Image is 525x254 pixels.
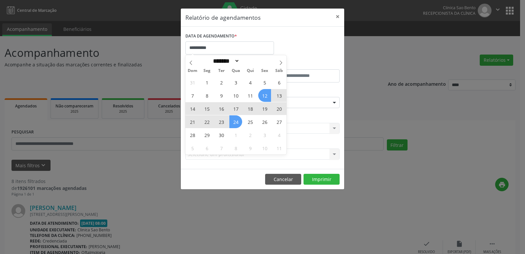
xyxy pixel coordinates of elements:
[229,102,242,115] span: Setembro 17, 2025
[186,115,199,128] span: Setembro 21, 2025
[258,142,271,154] span: Outubro 10, 2025
[215,115,228,128] span: Setembro 23, 2025
[200,128,213,141] span: Setembro 29, 2025
[215,76,228,89] span: Setembro 2, 2025
[258,128,271,141] span: Outubro 3, 2025
[214,69,229,73] span: Ter
[186,89,199,102] span: Setembro 7, 2025
[273,142,285,154] span: Outubro 11, 2025
[240,58,261,64] input: Year
[244,89,257,102] span: Setembro 11, 2025
[200,69,214,73] span: Seg
[215,142,228,154] span: Outubro 7, 2025
[200,89,213,102] span: Setembro 8, 2025
[258,115,271,128] span: Setembro 26, 2025
[215,128,228,141] span: Setembro 30, 2025
[186,76,199,89] span: Agosto 31, 2025
[200,102,213,115] span: Setembro 15, 2025
[244,76,257,89] span: Setembro 4, 2025
[185,69,200,73] span: Dom
[258,102,271,115] span: Setembro 19, 2025
[200,76,213,89] span: Setembro 1, 2025
[229,142,242,154] span: Outubro 8, 2025
[229,89,242,102] span: Setembro 10, 2025
[186,128,199,141] span: Setembro 28, 2025
[258,69,272,73] span: Sex
[229,128,242,141] span: Outubro 1, 2025
[229,76,242,89] span: Setembro 3, 2025
[185,13,261,22] h5: Relatório de agendamentos
[215,89,228,102] span: Setembro 9, 2025
[244,128,257,141] span: Outubro 2, 2025
[304,174,340,185] button: Imprimir
[229,115,242,128] span: Setembro 24, 2025
[272,69,286,73] span: Sáb
[211,58,240,64] select: Month
[244,102,257,115] span: Setembro 18, 2025
[264,59,340,69] label: ATÉ
[273,102,285,115] span: Setembro 20, 2025
[215,102,228,115] span: Setembro 16, 2025
[186,142,199,154] span: Outubro 5, 2025
[244,115,257,128] span: Setembro 25, 2025
[273,115,285,128] span: Setembro 27, 2025
[273,89,285,102] span: Setembro 13, 2025
[258,76,271,89] span: Setembro 5, 2025
[185,31,237,41] label: DATA DE AGENDAMENTO
[331,9,344,25] button: Close
[200,115,213,128] span: Setembro 22, 2025
[200,142,213,154] span: Outubro 6, 2025
[273,76,285,89] span: Setembro 6, 2025
[244,142,257,154] span: Outubro 9, 2025
[265,174,301,185] button: Cancelar
[186,102,199,115] span: Setembro 14, 2025
[229,69,243,73] span: Qua
[258,89,271,102] span: Setembro 12, 2025
[243,69,258,73] span: Qui
[273,128,285,141] span: Outubro 4, 2025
